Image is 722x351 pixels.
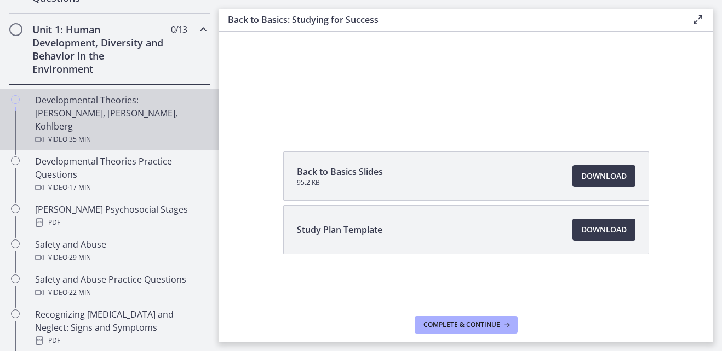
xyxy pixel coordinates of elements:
[35,238,206,264] div: Safety and Abuse
[32,23,166,75] h2: Unit 1: Human Development, Diversity and Behavior in the Environment
[297,223,382,236] span: Study Plan Template
[572,165,635,187] a: Download
[415,316,518,334] button: Complete & continue
[35,308,206,347] div: Recognizing [MEDICAL_DATA] and Neglect: Signs and Symptoms
[35,133,206,146] div: Video
[67,133,91,146] span: · 35 min
[67,181,91,194] span: · 17 min
[423,320,500,329] span: Complete & continue
[35,155,206,194] div: Developmental Theories Practice Questions
[67,286,91,299] span: · 22 min
[581,169,627,183] span: Download
[35,203,206,229] div: [PERSON_NAME] Psychosocial Stages
[35,93,206,146] div: Developmental Theories: [PERSON_NAME], [PERSON_NAME], Kohlberg
[228,13,674,26] h3: Back to Basics: Studying for Success
[297,178,383,187] span: 95.2 KB
[35,251,206,264] div: Video
[171,23,187,36] span: 0 / 13
[572,219,635,241] a: Download
[35,273,206,299] div: Safety and Abuse Practice Questions
[35,181,206,194] div: Video
[581,223,627,236] span: Download
[67,251,91,264] span: · 29 min
[35,216,206,229] div: PDF
[297,165,383,178] span: Back to Basics Slides
[35,286,206,299] div: Video
[35,334,206,347] div: PDF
